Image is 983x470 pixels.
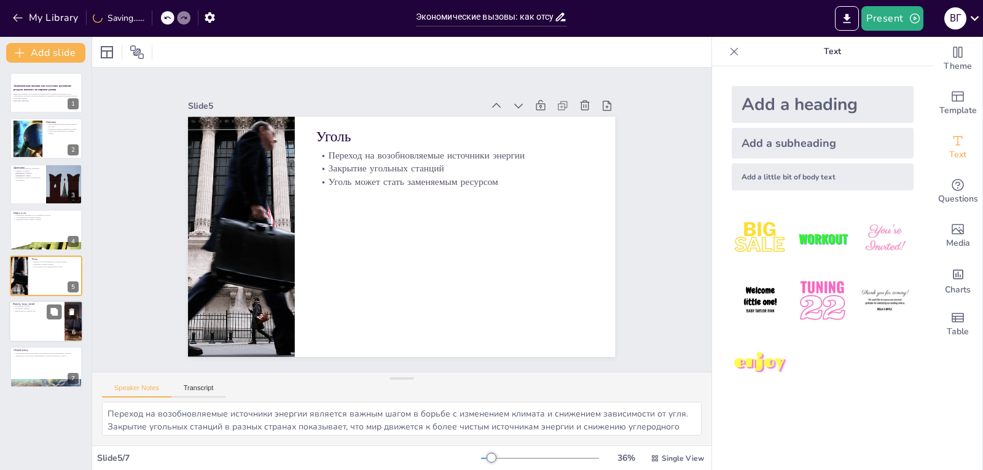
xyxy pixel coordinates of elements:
[933,170,982,214] div: Get real-time input from your audience
[856,272,914,329] img: 6.jpeg
[68,236,79,247] div: 4
[933,214,982,258] div: Add images, graphics, shapes or video
[933,81,982,125] div: Add ready made slides
[861,6,923,31] button: Present
[445,110,550,380] p: Уголь
[13,302,61,306] p: Никель, медь, литий
[13,308,61,310] p: Устойчивое развитие
[97,452,481,464] div: Slide 5 / 7
[14,216,79,219] p: Альтернативные источники энергии
[732,128,914,159] div: Add a subheading
[31,263,79,265] p: Закрытие угольных станций
[46,123,79,127] p: Прекращение поставок пшеницы вызовет рост цен
[14,166,42,170] p: Древесина
[10,210,82,250] div: 4
[65,304,79,319] button: Delete Slide
[93,12,144,24] div: Saving......
[945,283,971,297] span: Charts
[944,6,966,31] button: В Г
[431,116,529,384] p: Переход на возобновляемые источники энергии
[68,190,79,201] div: 3
[97,42,117,62] div: Layout
[744,37,921,66] p: Text
[416,8,555,26] input: Insert title
[46,120,79,123] p: Пшеница
[14,170,42,176] p: Дефицит на рынках [GEOGRAPHIC_DATA] и [GEOGRAPHIC_DATA]
[13,305,61,308] p: Переработка отходов
[14,93,79,100] p: Введение в проблему обеспечения неограниченных потребностей человека за счет ограниченных ресурсо...
[14,214,79,217] p: Сокращение зависимости от российских ресурсов
[14,168,42,170] p: Рост цен на древесные материалы
[933,302,982,347] div: Add a table
[46,130,79,134] p: Социальная напряженность в бедных странах
[13,310,61,312] p: Эффективность переработки
[10,72,82,113] div: 1
[947,325,969,339] span: Table
[10,164,82,205] div: 3
[14,348,79,352] p: Общий вывод
[14,353,79,357] p: Мир сможет обойтись без многих российских ресурсов. Необходимо сократить зависимость от ресурсов ...
[14,100,79,102] p: Generated with [URL]
[14,219,79,221] p: Адаптация стран к новым условиям
[46,128,79,130] p: Поставки из других стран будут дороже
[68,373,79,384] div: 7
[14,84,71,91] strong: Экономические вызовы: как отсутствие российских ресурсов повлияет на мировые рынки
[732,163,914,190] div: Add a little bit of body text
[31,257,79,260] p: Уголь
[662,453,704,463] span: Single View
[9,300,83,342] div: 6
[418,120,516,388] p: Закрытие угольных станций
[949,148,966,162] span: Text
[732,86,914,123] div: Add a heading
[31,260,79,263] p: Переход на возобновляемые источники энергии
[68,144,79,155] div: 2
[944,60,972,73] span: Theme
[10,347,82,387] div: 7
[10,256,82,296] div: 5
[68,98,79,109] div: 1
[856,210,914,267] img: 3.jpeg
[10,118,82,159] div: 2
[732,272,789,329] img: 4.jpeg
[14,176,42,181] p: Адаптация к новым условиям будет болезненной
[68,327,79,338] div: 6
[102,384,171,398] button: Speaker Notes
[102,402,702,436] textarea: Переход на возобновляемые источники энергии является важным шагом в борьбе с изменением климата и...
[732,335,789,392] img: 7.jpeg
[31,265,79,268] p: Уголь может стать заменяемым ресурсом
[611,452,641,464] div: 36 %
[14,211,79,215] p: Нефть и газ
[939,104,977,117] span: Template
[835,6,859,31] button: Export to PowerPoint
[732,210,789,267] img: 1.jpeg
[933,125,982,170] div: Add text boxes
[933,258,982,302] div: Add charts and graphs
[9,8,84,28] button: My Library
[794,272,851,329] img: 5.jpeg
[47,304,61,319] button: Duplicate Slide
[171,384,226,398] button: Transcript
[933,37,982,81] div: Change the overall theme
[938,192,978,206] span: Questions
[944,7,966,29] div: В Г
[794,210,851,267] img: 2.jpeg
[405,125,503,393] p: Уголь может стать заменяемым ресурсом
[946,237,970,250] span: Media
[68,281,79,292] div: 5
[6,43,85,63] button: Add slide
[130,45,144,60] span: Position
